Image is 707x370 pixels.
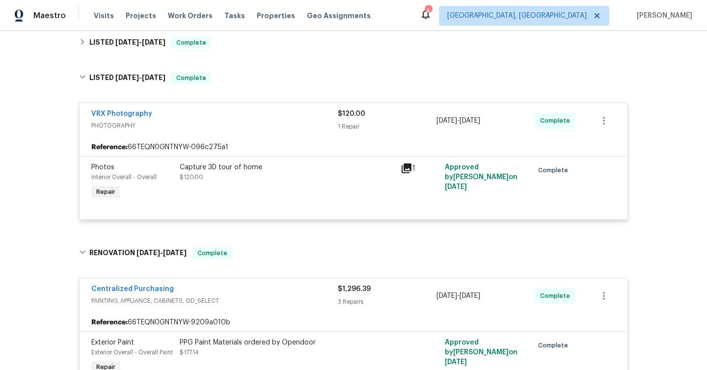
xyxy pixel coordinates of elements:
[401,162,439,174] div: 1
[633,11,692,21] span: [PERSON_NAME]
[180,349,199,355] span: $177.14
[80,138,627,156] div: 66TEQN0GNTNYW-096c275a1
[172,73,210,83] span: Complete
[460,292,480,299] span: [DATE]
[163,249,187,256] span: [DATE]
[91,296,338,306] span: PAINTING, APPLIANCE, CABINETS, OD_SELECT
[168,11,213,21] span: Work Orders
[33,11,66,21] span: Maestro
[115,74,139,81] span: [DATE]
[180,338,395,347] div: PPG Paint Materials ordered by Opendoor
[115,74,165,81] span: -
[136,249,160,256] span: [DATE]
[91,110,152,117] a: VRX Photography
[91,164,114,171] span: Photos
[338,297,436,307] div: 3 Repairs
[76,238,631,269] div: RENOVATION [DATE]-[DATE]Complete
[445,164,517,190] span: Approved by [PERSON_NAME] on
[445,359,467,366] span: [DATE]
[91,142,128,152] b: Reference:
[94,11,114,21] span: Visits
[136,249,187,256] span: -
[142,74,165,81] span: [DATE]
[436,291,480,301] span: -
[180,174,203,180] span: $120.00
[460,117,480,124] span: [DATE]
[447,11,587,21] span: [GEOGRAPHIC_DATA], [GEOGRAPHIC_DATA]
[91,317,128,327] b: Reference:
[436,117,457,124] span: [DATE]
[115,39,165,46] span: -
[115,39,139,46] span: [DATE]
[538,341,572,350] span: Complete
[338,286,371,292] span: $1,296.39
[126,11,156,21] span: Projects
[76,31,631,54] div: LISTED [DATE]-[DATE]Complete
[91,121,338,131] span: PHOTOGRAPHY
[91,339,134,346] span: Exterior Paint
[91,286,174,292] a: Centralized Purchasing
[436,116,480,126] span: -
[142,39,165,46] span: [DATE]
[338,110,365,117] span: $120.00
[193,248,231,258] span: Complete
[89,37,165,49] h6: LISTED
[307,11,371,21] span: Geo Assignments
[76,62,631,94] div: LISTED [DATE]-[DATE]Complete
[224,12,245,19] span: Tasks
[92,187,119,197] span: Repair
[80,314,627,331] div: 66TEQN0GNTNYW-9209a010b
[540,116,574,126] span: Complete
[338,122,436,132] div: 1 Repair
[172,38,210,48] span: Complete
[445,339,517,366] span: Approved by [PERSON_NAME] on
[89,247,187,259] h6: RENOVATION
[538,165,572,175] span: Complete
[180,162,395,172] div: Capture 3D tour of home
[91,174,157,180] span: Interior Overall - Overall
[425,6,432,16] div: 4
[540,291,574,301] span: Complete
[89,72,165,84] h6: LISTED
[445,184,467,190] span: [DATE]
[91,349,173,355] span: Exterior Overall - Overall Paint
[257,11,295,21] span: Properties
[436,292,457,299] span: [DATE]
